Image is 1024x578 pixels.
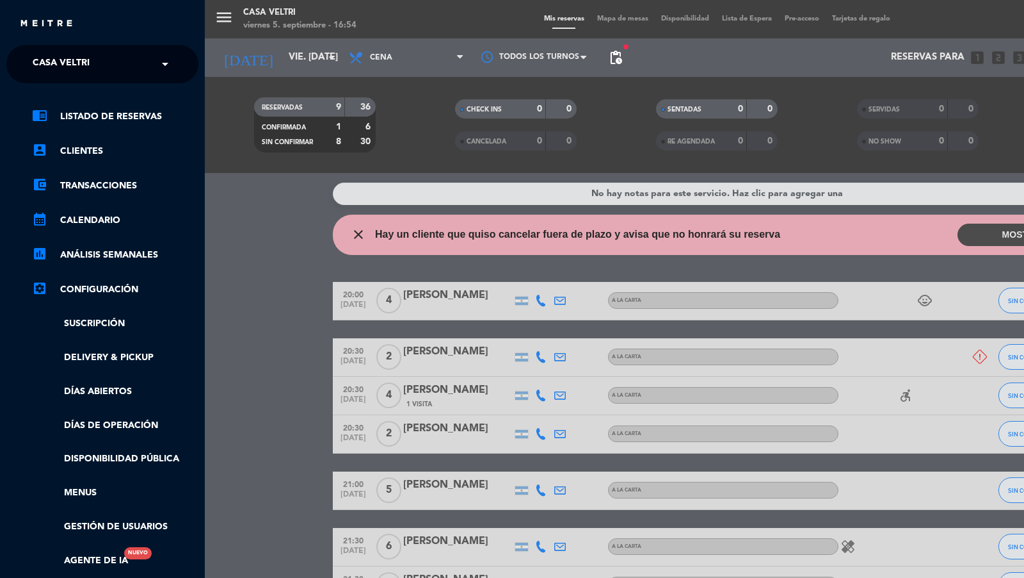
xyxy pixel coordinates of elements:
[32,486,198,500] a: Menus
[19,19,74,29] img: MEITRE
[32,246,47,261] i: assessment
[124,547,152,559] div: Nuevo
[32,317,198,331] a: Suscripción
[32,520,198,534] a: Gestión de usuarios
[608,50,623,65] span: pending_actions
[32,282,198,297] a: Configuración
[32,142,47,158] i: account_box
[33,51,90,78] span: Casa Veltri
[32,384,198,399] a: Días abiertos
[622,43,630,51] span: fiber_manual_record
[32,281,47,296] i: settings_applications
[32,177,47,192] i: account_balance_wallet
[32,554,128,568] a: Agente de IANuevo
[32,418,198,433] a: Días de Operación
[32,109,198,124] a: chrome_reader_modeListado de Reservas
[32,178,198,194] a: account_balance_walletTransacciones
[32,351,198,365] a: Delivery & Pickup
[32,452,198,467] a: Disponibilidad pública
[32,144,198,159] a: account_boxClientes
[32,247,198,263] a: assessmentANÁLISIS SEMANALES
[32,213,198,228] a: calendar_monthCalendario
[32,108,47,123] i: chrome_reader_mode
[32,211,47,227] i: calendar_month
